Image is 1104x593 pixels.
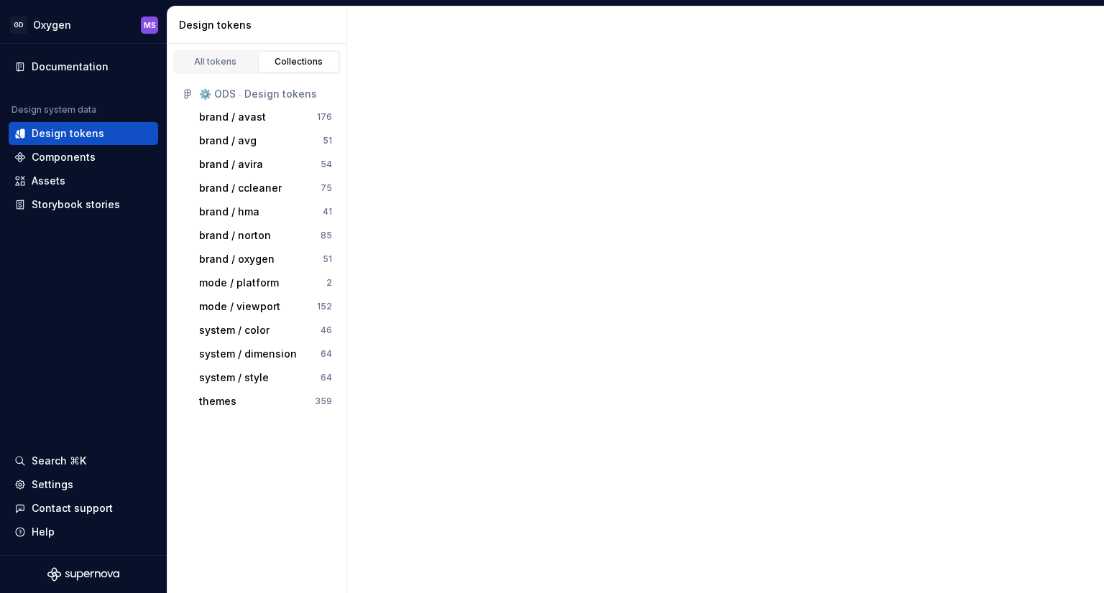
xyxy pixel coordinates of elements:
[193,129,338,152] button: brand / avg51
[9,497,158,520] button: Contact support
[179,18,341,32] div: Design tokens
[32,477,73,492] div: Settings
[9,146,158,169] a: Components
[193,271,338,294] button: mode / platform2
[9,169,158,192] a: Assets
[199,323,270,337] div: system / color
[199,347,297,361] div: system / dimension
[193,177,338,200] button: brand / ccleaner75
[32,525,55,539] div: Help
[199,370,269,385] div: system / style
[193,153,338,176] button: brand / avira54
[321,182,332,194] div: 75
[193,319,338,342] button: system / color46
[193,342,338,365] button: system / dimension64
[199,110,266,124] div: brand / avast
[321,348,332,360] div: 64
[32,126,104,141] div: Design tokens
[193,366,338,389] button: system / style64
[32,150,96,164] div: Components
[321,230,332,241] div: 85
[326,277,332,289] div: 2
[180,56,252,67] div: All tokens
[10,17,27,34] div: GD
[32,454,86,468] div: Search ⌘K
[11,104,96,116] div: Design system data
[193,248,338,271] button: brand / oxygen51
[144,19,156,31] div: MS
[199,252,275,266] div: brand / oxygen
[9,520,158,543] button: Help
[193,106,338,129] button: brand / avast176
[199,276,279,290] div: mode / platform
[47,567,119,582] svg: Supernova Logo
[9,449,158,472] button: Search ⌘K
[33,18,71,32] div: Oxygen
[9,55,158,78] a: Documentation
[199,134,257,148] div: brand / avg
[199,87,332,101] div: ⚙️ ODS ⸱ Design tokens
[199,205,259,219] div: brand / hma
[3,9,164,40] button: GDOxygenMS
[193,200,338,223] button: brand / hma41
[199,299,280,314] div: mode / viewport
[193,390,338,413] button: themes359
[199,157,263,172] div: brand / avira
[9,473,158,496] a: Settings
[32,501,113,515] div: Contact support
[9,122,158,145] a: Design tokens
[323,253,332,265] div: 51
[32,60,109,74] div: Documentation
[321,159,332,170] div: 54
[193,295,338,318] button: mode / viewport152
[317,301,332,312] div: 152
[9,193,158,216] a: Storybook stories
[263,56,335,67] div: Collections
[315,396,332,407] div: 359
[199,228,271,243] div: brand / norton
[321,324,332,336] div: 46
[193,224,338,247] button: brand / norton85
[323,206,332,218] div: 41
[199,181,282,195] div: brand / ccleaner
[32,174,65,188] div: Assets
[323,135,332,146] div: 51
[199,394,236,408] div: themes
[317,111,332,123] div: 176
[32,197,120,212] div: Storybook stories
[321,372,332,383] div: 64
